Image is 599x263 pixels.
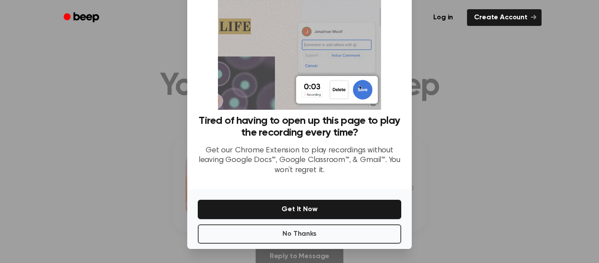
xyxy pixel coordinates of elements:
button: Get It Now [198,200,401,219]
a: Log in [424,7,462,28]
p: Get our Chrome Extension to play recordings without leaving Google Docs™, Google Classroom™, & Gm... [198,146,401,176]
button: No Thanks [198,224,401,244]
a: Create Account [467,9,542,26]
h3: Tired of having to open up this page to play the recording every time? [198,115,401,139]
a: Beep [57,9,107,26]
